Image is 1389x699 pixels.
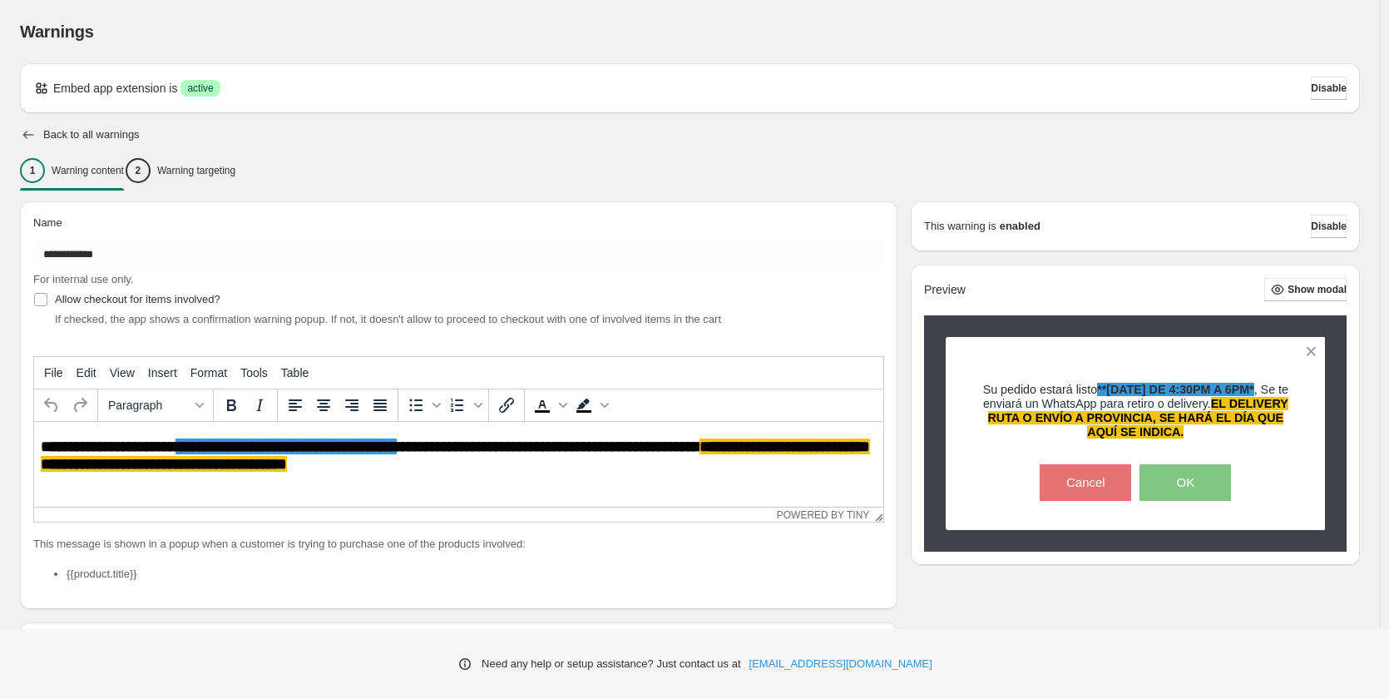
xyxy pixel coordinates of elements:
[402,391,443,419] div: Bullet list
[53,80,177,97] p: Embed app extension is
[37,391,66,419] button: Undo
[20,22,94,41] span: Warnings
[20,158,45,183] div: 1
[281,391,309,419] button: Align left
[528,391,570,419] div: Text color
[338,391,366,419] button: Align right
[1311,215,1347,238] button: Disable
[777,509,870,521] a: Powered by Tiny
[924,283,966,297] h2: Preview
[44,366,63,379] span: File
[1288,283,1347,296] span: Show modal
[492,391,521,419] button: Insert/edit link
[55,293,220,305] span: Allow checkout for items involved?
[749,656,932,672] a: [EMAIL_ADDRESS][DOMAIN_NAME]
[20,153,124,188] button: 1Warning content
[1311,77,1347,100] button: Disable
[975,383,1297,440] h3: Su pedido estará listo , Se te enviará un WhatsApp para retiro o delivery.
[33,536,884,553] p: This message is shown in a popup when a customer is trying to purchase one of the products involved:
[52,164,124,177] p: Warning content
[33,273,133,285] span: For internal use only.
[157,164,235,177] p: Warning targeting
[101,391,210,419] button: Formats
[1139,464,1231,501] button: OK
[245,391,274,419] button: Italic
[55,313,721,325] span: If checked, the app shows a confirmation warning popup. If not, it doesn't allow to proceed to ch...
[190,366,227,379] span: Format
[1097,383,1254,396] span: **[DATE] DE 4:30PM A 6PM*
[148,366,177,379] span: Insert
[1040,464,1131,501] button: Cancel
[66,391,94,419] button: Redo
[1000,218,1041,235] strong: enabled
[43,128,140,141] h2: Back to all warnings
[33,216,62,229] span: Name
[924,218,996,235] p: This warning is
[110,366,135,379] span: View
[77,366,96,379] span: Edit
[988,397,1288,439] span: EL DELIVERY RUTA O ENVÍO A PROVINCIA, SE HARÁ EL DÍA QUE AQUÍ SE INDICA.
[108,399,190,412] span: Paragraph
[217,391,245,419] button: Bold
[309,391,338,419] button: Align center
[1311,220,1347,233] span: Disable
[67,566,884,582] li: {{product.title}}
[366,391,394,419] button: Justify
[570,391,611,419] div: Background color
[240,366,268,379] span: Tools
[1311,82,1347,95] span: Disable
[126,158,151,183] div: 2
[869,508,883,522] div: Resize
[126,153,235,188] button: 2Warning targeting
[1264,278,1347,301] button: Show modal
[281,366,309,379] span: Table
[187,82,213,95] span: active
[443,391,485,419] div: Numbered list
[34,422,883,507] iframe: Rich Text Area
